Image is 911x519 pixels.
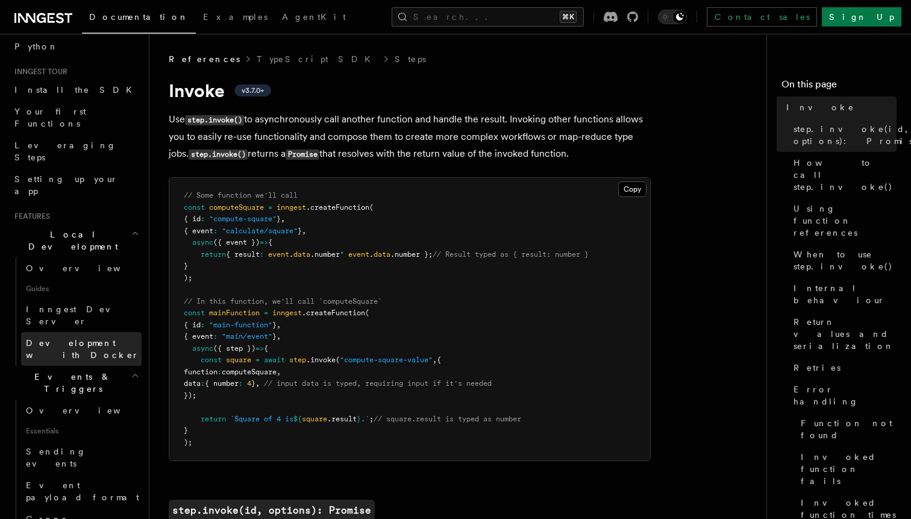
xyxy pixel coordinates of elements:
a: Invoke [781,96,897,118]
span: await [264,356,285,364]
span: inngest [272,309,302,317]
span: Overview [26,263,150,273]
span: async [192,238,213,247]
a: Leveraging Steps [10,134,142,168]
span: Event payload format [26,480,139,502]
span: .createFunction [306,203,369,212]
p: Use to asynchronously call another function and handle the result. Invoking other functions allow... [169,111,651,163]
a: Setting up your app [10,168,142,202]
a: AgentKit [275,4,353,33]
span: ); [184,274,192,282]
a: When to use step.invoke() [789,244,897,277]
button: Copy [618,181,646,197]
a: Inngest Dev Server [21,298,142,332]
a: How to call step.invoke() [789,152,897,198]
span: ( [336,356,340,364]
span: , [302,227,306,235]
span: } [277,215,281,223]
button: Local Development [10,224,142,257]
a: Python [10,36,142,57]
span: Inngest tour [10,67,67,77]
span: { number [205,379,239,388]
span: Documentation [89,12,189,22]
span: return [201,415,226,423]
span: ; [369,415,374,423]
a: Invoked function fails [796,446,897,492]
button: Search...⌘K [392,7,584,27]
span: }); [184,391,196,400]
a: Contact sales [707,7,817,27]
span: , [277,368,281,376]
h4: On this page [781,77,897,96]
span: Error handling [794,383,897,407]
span: AgentKit [282,12,346,22]
span: : [213,332,218,341]
span: data [293,250,310,259]
span: data [184,379,201,388]
span: // In this function, we'll call `computeSquare` [184,297,382,306]
span: .invoke [306,356,336,364]
span: } [272,321,277,329]
span: = [268,203,272,212]
span: // Result typed as { result: number } [433,250,589,259]
span: . [289,250,293,259]
span: Inngest Dev Server [26,304,129,326]
span: Retries [794,362,841,374]
span: Internal behaviour [794,282,897,306]
span: step [289,356,306,364]
a: Your first Functions [10,101,142,134]
a: step.invoke(id, options): Promise [789,118,897,152]
span: "main/event" [222,332,272,341]
code: step.invoke() [185,115,244,125]
span: async [192,344,213,353]
a: Documentation [82,4,196,34]
span: Setting up your app [14,174,118,196]
span: .result [327,415,357,423]
span: { [268,238,272,247]
span: "compute-square-value" [340,356,433,364]
button: Events & Triggers [10,366,142,400]
span: : [201,321,205,329]
a: Examples [196,4,275,33]
span: When to use step.invoke() [794,248,897,272]
h1: Invoke [169,80,651,101]
span: Development with Docker [26,338,139,360]
span: , [433,356,437,364]
span: { id [184,215,201,223]
a: Error handling [789,379,897,412]
a: Using function references [789,198,897,244]
span: : [218,368,222,376]
code: step.invoke() [189,149,248,160]
span: // input data is typed, requiring input if it's needed [264,379,492,388]
span: { [437,356,441,364]
span: Function not found [801,417,897,441]
span: .number [310,250,340,259]
code: Promise [286,149,319,160]
span: Sending events [26,447,86,468]
a: Internal behaviour [789,277,897,311]
a: Event payload format [21,474,142,508]
span: Overview [26,406,150,415]
span: Examples [203,12,268,22]
span: "main-function" [209,321,272,329]
span: Guides [21,279,142,298]
span: Invoke [786,101,854,113]
span: , [277,332,281,341]
span: { [264,344,268,353]
a: Install the SDK [10,79,142,101]
span: computeSquare [209,203,264,212]
span: : [260,250,264,259]
span: Local Development [10,228,131,253]
span: ${ [293,415,302,423]
span: Leveraging Steps [14,140,116,162]
span: function [184,368,218,376]
span: event [268,250,289,259]
span: , [281,215,285,223]
kbd: ⌘K [560,11,577,23]
span: : [239,379,243,388]
a: Overview [21,400,142,421]
span: Install the SDK [14,85,139,95]
span: } [184,426,188,435]
span: . [369,250,374,259]
span: ( [369,203,374,212]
